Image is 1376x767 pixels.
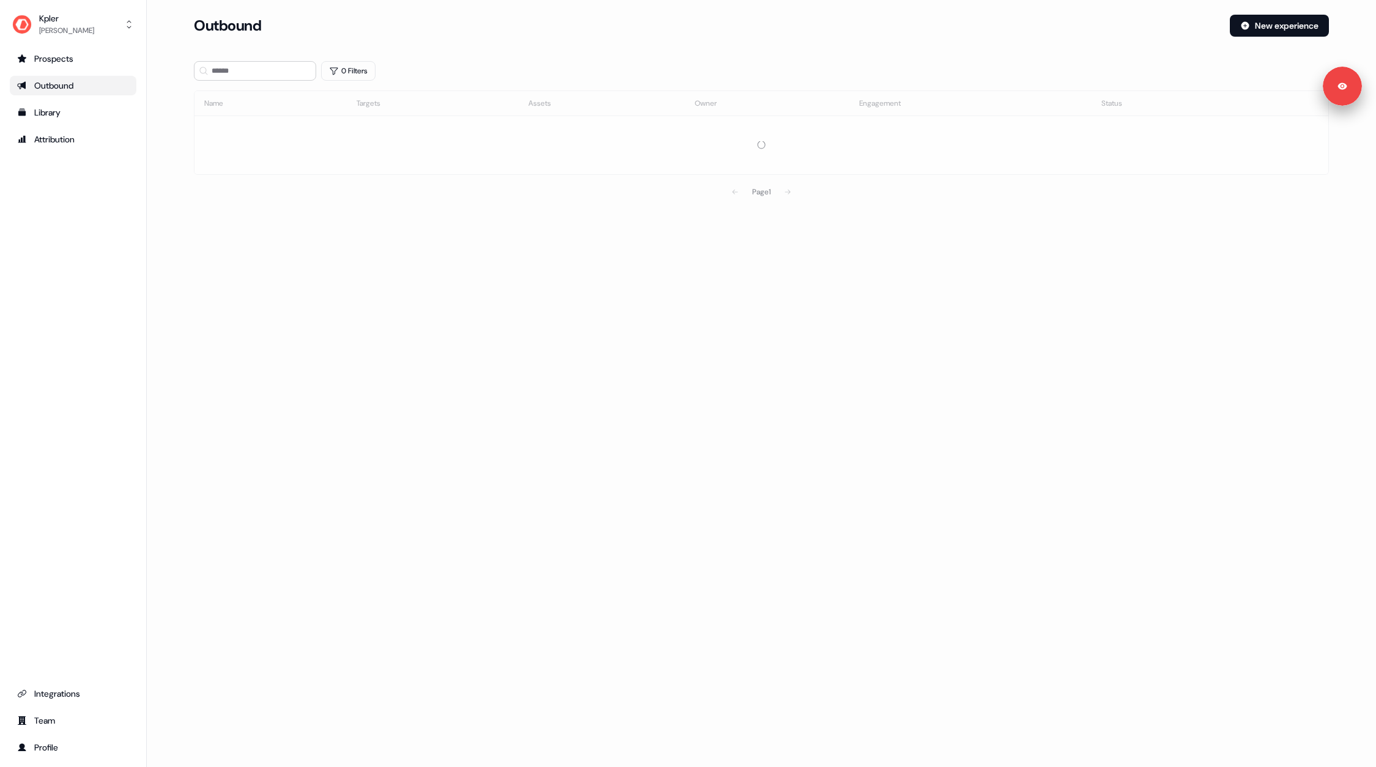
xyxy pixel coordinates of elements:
div: Kpler [39,12,94,24]
div: Profile [17,741,129,754]
div: Prospects [17,53,129,65]
a: Go to attribution [10,130,136,149]
button: New experience [1230,15,1329,37]
div: Attribution [17,133,129,145]
button: 0 Filters [321,61,375,81]
a: Go to team [10,711,136,730]
button: Kpler[PERSON_NAME] [10,10,136,39]
div: Integrations [17,688,129,700]
a: Go to templates [10,103,136,122]
h3: Outbound [194,17,261,35]
div: Team [17,714,129,727]
a: Go to prospects [10,49,136,68]
div: [PERSON_NAME] [39,24,94,37]
div: Library [17,106,129,119]
a: Go to profile [10,738,136,757]
div: Outbound [17,79,129,92]
a: Go to integrations [10,684,136,703]
a: Go to outbound experience [10,76,136,95]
